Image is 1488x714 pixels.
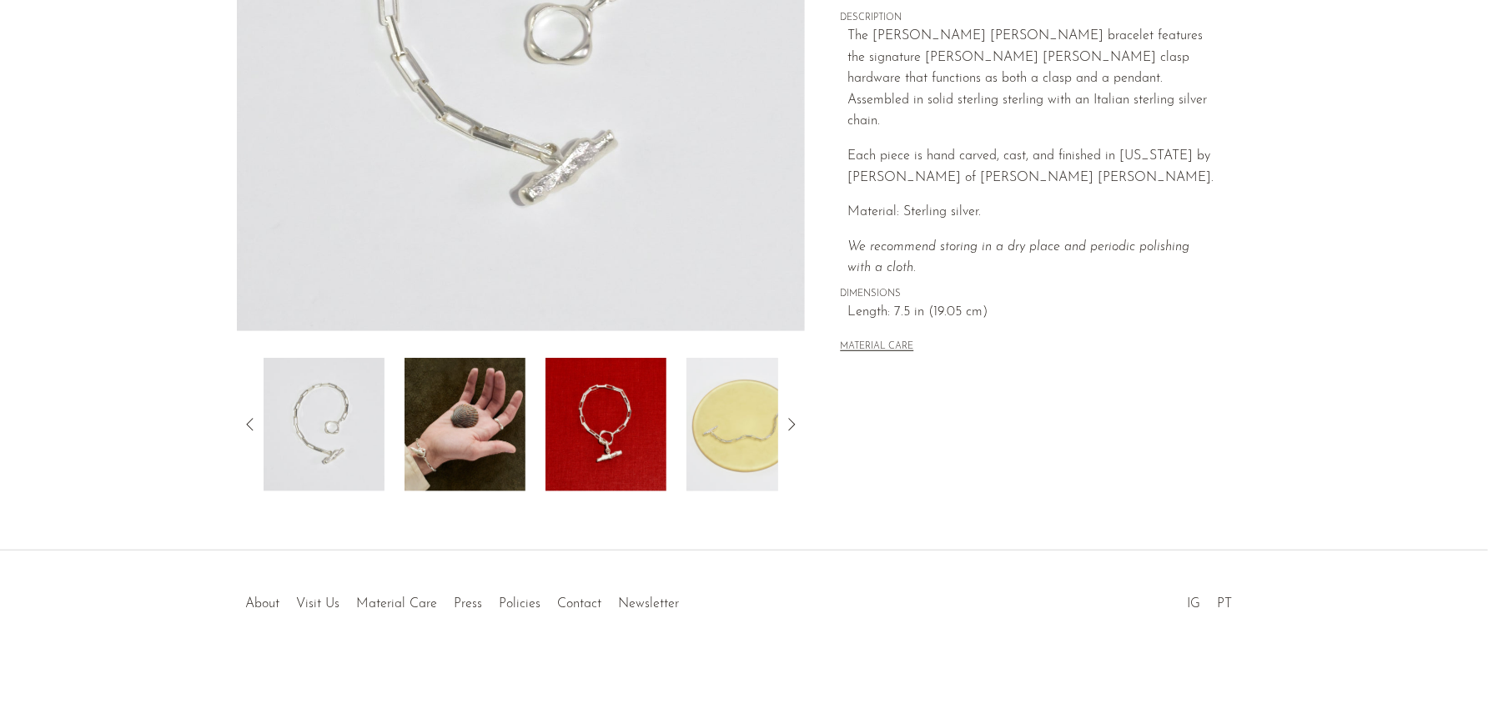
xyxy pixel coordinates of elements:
p: Each piece is hand carved, cast, and finished in [US_STATE] by [PERSON_NAME] of [PERSON_NAME] [PE... [848,146,1216,189]
p: The [PERSON_NAME] [PERSON_NAME] bracelet features the signature [PERSON_NAME] [PERSON_NAME] clasp... [848,26,1216,133]
img: Dunton Ellerkamp Bracelet [405,358,525,491]
img: Dunton Ellerkamp Bracelet [264,358,385,491]
p: Material: Sterling silver. [848,202,1216,224]
a: About [245,597,279,611]
img: Dunton Ellerkamp Bracelet [686,358,807,491]
a: Contact [557,597,601,611]
ul: Social Medias [1179,584,1240,616]
a: Press [454,597,482,611]
i: We recommend storing in a dry place and periodic polishing with a cloth. [848,240,1190,275]
span: DESCRIPTION [841,11,1216,26]
a: Material Care [356,597,437,611]
span: Length: 7.5 in (19.05 cm) [848,302,1216,324]
span: DIMENSIONS [841,287,1216,302]
a: IG [1187,597,1200,611]
img: Dunton Ellerkamp Bracelet [545,358,666,491]
a: Visit Us [296,597,339,611]
ul: Quick links [237,584,687,616]
a: PT [1217,597,1232,611]
a: Policies [499,597,540,611]
button: MATERIAL CARE [841,341,914,354]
